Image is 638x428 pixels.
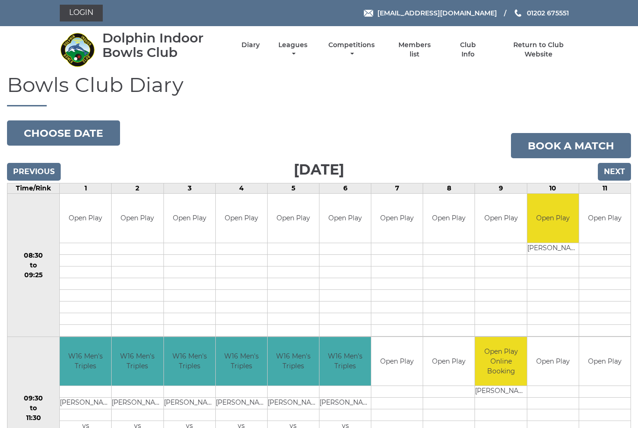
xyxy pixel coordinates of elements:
td: Open Play [527,194,579,243]
td: Open Play [60,194,111,243]
a: Return to Club Website [499,41,578,59]
input: Next [598,163,631,181]
td: Open Play [216,194,267,243]
td: Open Play [423,194,475,243]
td: Open Play [319,194,371,243]
td: 5 [267,183,319,194]
td: 7 [371,183,423,194]
a: Members list [393,41,436,59]
a: Diary [241,41,260,49]
td: Open Play [579,337,631,386]
td: Open Play [112,194,163,243]
a: Club Info [453,41,483,59]
td: Open Play Online Booking [475,337,526,386]
td: 08:30 to 09:25 [7,194,60,337]
td: W16 Men's Triples [268,337,319,386]
td: Open Play [579,194,631,243]
td: [PERSON_NAME] [319,398,371,409]
td: 3 [163,183,215,194]
td: W16 Men's Triples [319,337,371,386]
a: Login [60,5,103,21]
a: Phone us 01202 675551 [513,8,569,18]
td: [PERSON_NAME] [164,398,215,409]
td: [PERSON_NAME] [216,398,267,409]
button: Choose date [7,120,120,146]
td: 8 [423,183,475,194]
td: 6 [319,183,371,194]
a: Competitions [326,41,377,59]
td: W16 Men's Triples [164,337,215,386]
input: Previous [7,163,61,181]
a: Book a match [511,133,631,158]
td: Open Play [164,194,215,243]
h1: Bowls Club Diary [7,73,631,106]
td: Open Play [268,194,319,243]
div: Dolphin Indoor Bowls Club [102,31,225,60]
span: [EMAIL_ADDRESS][DOMAIN_NAME] [377,9,497,17]
img: Email [364,10,373,17]
img: Phone us [515,9,521,17]
td: [PERSON_NAME] [60,398,111,409]
td: Time/Rink [7,183,60,194]
td: 1 [60,183,112,194]
td: [PERSON_NAME] [475,386,526,398]
td: Open Play [475,194,526,243]
a: Leagues [276,41,310,59]
span: 01202 675551 [527,9,569,17]
td: Open Play [371,194,423,243]
td: 11 [579,183,631,194]
td: [PERSON_NAME] [268,398,319,409]
td: 4 [215,183,267,194]
img: Dolphin Indoor Bowls Club [60,32,95,67]
td: Open Play [527,337,579,386]
td: 9 [475,183,527,194]
td: W16 Men's Triples [60,337,111,386]
a: Email [EMAIL_ADDRESS][DOMAIN_NAME] [364,8,497,18]
td: [PERSON_NAME] [112,398,163,409]
td: 10 [527,183,579,194]
td: [PERSON_NAME] [527,243,579,254]
td: Open Play [371,337,423,386]
td: 2 [112,183,163,194]
td: W16 Men's Triples [216,337,267,386]
td: Open Play [423,337,475,386]
td: W16 Men's Triples [112,337,163,386]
